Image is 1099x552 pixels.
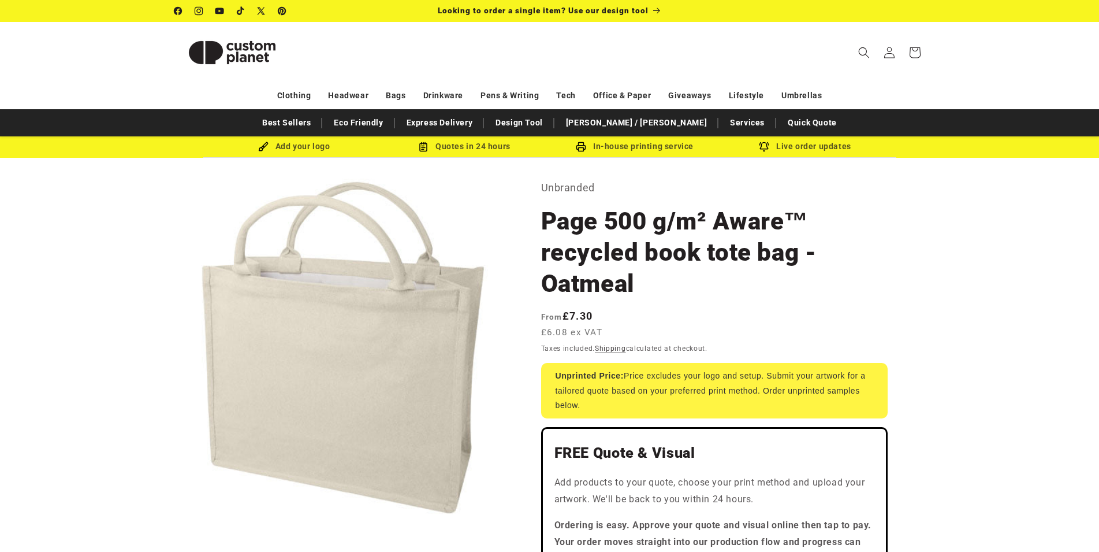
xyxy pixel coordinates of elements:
media-gallery: Gallery Viewer [174,179,512,517]
a: Design Tool [490,113,549,133]
span: Looking to order a single item? Use our design tool [438,6,649,15]
iframe: Chat Widget [1041,497,1099,552]
a: Bags [386,86,405,106]
div: Taxes included. calculated at checkout. [541,343,888,354]
div: Live order updates [720,139,891,154]
a: Headwear [328,86,368,106]
a: [PERSON_NAME] / [PERSON_NAME] [560,113,713,133]
a: Shipping [595,344,626,353]
a: Services [724,113,770,133]
a: Express Delivery [401,113,479,133]
div: Quotes in 24 hours [379,139,550,154]
a: Lifestyle [729,86,764,106]
a: Drinkware [423,86,463,106]
strong: Unprinted Price: [556,371,624,380]
a: Quick Quote [782,113,843,133]
a: Best Sellers [256,113,316,133]
div: Add your logo [209,139,379,154]
h2: FREE Quote & Visual [554,444,874,462]
a: Umbrellas [781,86,822,106]
div: Price excludes your logo and setup. Submit your artwork for a tailored quote based on your prefer... [541,363,888,418]
a: Pens & Writing [480,86,539,106]
img: Custom Planet [174,27,290,79]
img: Order updates [759,142,769,152]
span: From [541,312,562,321]
img: Brush Icon [258,142,269,152]
a: Custom Planet [170,22,294,83]
div: In-house printing service [550,139,720,154]
a: Office & Paper [593,86,651,106]
p: Add products to your quote, choose your print method and upload your artwork. We'll be back to yo... [554,475,874,508]
summary: Search [851,40,877,65]
a: Clothing [277,86,311,106]
p: Unbranded [541,179,888,197]
img: In-house printing [576,142,586,152]
a: Tech [556,86,575,106]
span: £6.08 ex VAT [541,326,603,339]
a: Giveaways [668,86,711,106]
img: Order Updates Icon [418,142,429,152]
h1: Page 500 g/m² Aware™ recycled book tote bag - Oatmeal [541,206,888,299]
a: Eco Friendly [328,113,389,133]
strong: £7.30 [541,310,593,322]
